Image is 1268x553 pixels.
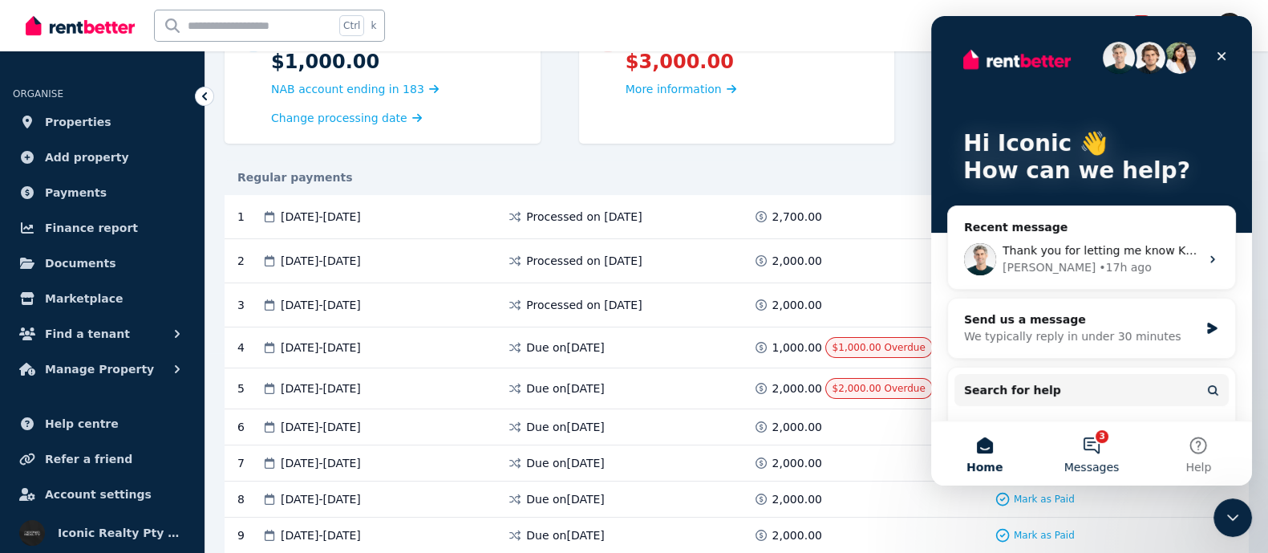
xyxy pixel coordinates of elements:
span: Due on [DATE] [526,527,605,543]
span: NAB account ending in 183 [271,83,424,96]
span: [DATE] - [DATE] [281,455,361,471]
div: 7 [237,455,261,471]
a: Finance report [13,212,192,244]
span: Manage Property [45,360,154,379]
span: [DATE] - [DATE] [281,297,361,313]
span: Account settings [45,485,152,504]
span: Due on [DATE] [526,380,605,396]
div: 1 [237,205,261,229]
div: Regular payments [225,169,1249,185]
a: Add property [13,141,192,173]
span: [DATE] - [DATE] [281,491,361,507]
span: Refer a friend [45,449,132,469]
span: Finance report [45,218,138,238]
span: Add property [45,148,129,167]
iframe: Intercom live chat [1213,498,1252,537]
button: Manage Property [13,353,192,385]
p: $3,000.00 [626,49,879,75]
span: Iconic Realty Pty Ltd [58,523,185,543]
div: 4 [237,337,261,358]
span: Find a tenant [45,324,130,344]
span: Help centre [45,414,119,433]
span: Documents [45,254,116,273]
span: Properties [45,112,111,132]
div: 3 [237,293,261,317]
span: Due on [DATE] [526,491,605,507]
div: 2 [237,249,261,273]
p: $1,000.00 [271,49,525,75]
span: $1,000.00 Overdue [833,342,926,353]
span: Due on [DATE] [526,419,605,435]
span: [DATE] - [DATE] [281,209,361,225]
span: 2,000.00 [772,527,822,543]
span: Mark as Paid [1014,529,1075,542]
span: More information [626,83,722,96]
span: 2,000.00 [772,253,822,269]
span: k [371,19,376,32]
span: 1,000.00 [772,340,822,356]
span: Mark as Paid [1014,493,1075,506]
img: RentBetter [26,14,135,38]
a: Account settings [13,478,192,510]
span: Processed on [DATE] [526,297,642,313]
a: Refer a friend [13,443,192,475]
button: Find a tenant [13,318,192,350]
span: Due on [DATE] [526,340,605,356]
a: Marketplace [13,283,192,315]
span: Processed on [DATE] [526,209,642,225]
img: Iconic Realty Pty Ltd [19,520,45,546]
span: [DATE] - [DATE] [281,419,361,435]
span: ORGANISE [13,88,63,100]
div: 9 [237,527,261,543]
span: 2,700.00 [772,209,822,225]
a: Change processing date [271,110,422,126]
span: Payments [45,183,107,202]
span: 2,000.00 [772,419,822,435]
span: Ctrl [339,15,364,36]
span: 2,000.00 [772,455,822,471]
a: Documents [13,247,192,279]
iframe: Intercom live chat [931,16,1252,486]
span: 218 [1132,15,1151,26]
span: Change processing date [271,110,407,126]
a: Payments [13,177,192,209]
span: Due on [DATE] [526,455,605,471]
span: 2,000.00 [772,380,822,396]
div: 6 [237,419,261,435]
span: 2,000.00 [772,491,822,507]
a: Help centre [13,408,192,440]
span: 2,000.00 [772,297,822,313]
span: [DATE] - [DATE] [281,340,361,356]
span: Processed on [DATE] [526,253,642,269]
span: [DATE] - [DATE] [281,253,361,269]
span: [DATE] - [DATE] [281,380,361,396]
div: 8 [237,491,261,507]
span: [DATE] - [DATE] [281,527,361,543]
span: Marketplace [45,289,123,308]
